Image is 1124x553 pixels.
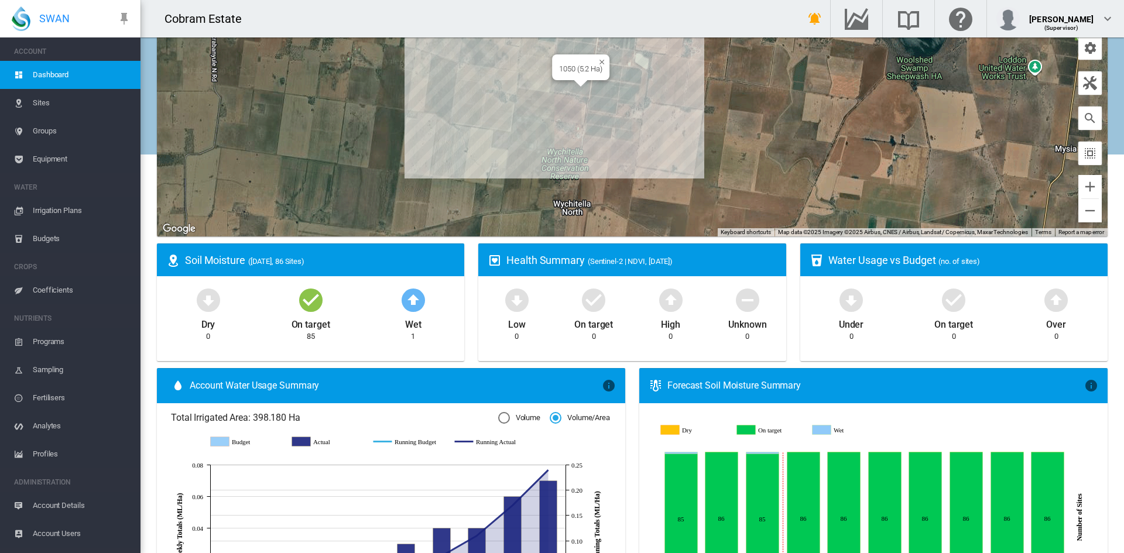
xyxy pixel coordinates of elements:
[667,379,1084,392] div: Forecast Soil Moisture Summary
[508,314,526,331] div: Low
[117,12,131,26] md-icon: icon-pin
[571,462,582,469] tspan: 0.25
[33,520,131,548] span: Account Users
[33,89,131,117] span: Sites
[1083,111,1097,125] md-icon: icon-magnify
[33,276,131,304] span: Coefficients
[488,253,502,267] md-icon: icon-heart-box-outline
[33,492,131,520] span: Account Details
[1058,229,1104,235] a: Report a map error
[657,286,685,314] md-icon: icon-arrow-up-bold-circle
[14,473,131,492] span: ADMINISTRATION
[201,314,215,331] div: Dry
[14,42,131,61] span: ACCOUNT
[248,257,304,266] span: ([DATE], 86 Sites)
[947,12,975,26] md-icon: Click here for help
[895,12,923,26] md-icon: Search the knowledge base
[940,286,968,314] md-icon: icon-checkbox-marked-circle
[546,468,550,472] circle: Running Actual Oct 15 0.24
[503,286,531,314] md-icon: icon-arrow-down-bold-circle
[33,440,131,468] span: Profiles
[1078,199,1102,222] button: Zoom out
[33,384,131,412] span: Fertilisers
[669,331,673,342] div: 0
[1084,379,1098,393] md-icon: icon-information
[510,503,515,507] circle: Running Actual Oct 8 0.17
[649,379,663,393] md-icon: icon-thermometer-lines
[33,117,131,145] span: Groups
[1101,12,1115,26] md-icon: icon-chevron-down
[1035,229,1051,235] a: Terms
[664,452,697,454] g: Wet Oct 13, 2025 1
[307,331,315,342] div: 85
[160,221,198,236] img: Google
[411,331,415,342] div: 1
[550,413,610,424] md-radio-button: Volume/Area
[1078,107,1102,130] button: icon-magnify
[1083,146,1097,160] md-icon: icon-select-all
[1029,9,1094,20] div: [PERSON_NAME]
[728,314,766,331] div: Unknown
[1078,142,1102,165] button: icon-select-all
[1083,41,1097,55] md-icon: icon-cog
[745,331,749,342] div: 0
[455,437,525,447] g: Running Actual
[813,425,879,435] g: Wet
[292,314,330,331] div: On target
[778,229,1028,235] span: Map data ©2025 Imagery ©2025 Airbus, CNES / Airbus, Landsat / Copernicus, Maxar Technologies
[190,379,602,392] span: Account Water Usage Summary
[661,425,728,435] g: Dry
[839,314,864,331] div: Under
[1042,286,1070,314] md-icon: icon-arrow-up-bold-circle
[1078,175,1102,198] button: Zoom in
[399,286,427,314] md-icon: icon-arrow-up-bold-circle
[33,356,131,384] span: Sampling
[594,54,602,63] button: Close
[373,437,443,447] g: Running Budget
[1054,331,1058,342] div: 0
[211,437,280,447] g: Budget
[12,6,30,31] img: SWAN-Landscape-Logo-Colour-drop.png
[474,533,479,538] circle: Running Actual Oct 1 0.11
[934,314,973,331] div: On target
[33,61,131,89] span: Dashboard
[810,253,824,267] md-icon: icon-cup-water
[808,12,822,26] md-icon: icon-bell-ring
[721,228,771,236] button: Keyboard shortcuts
[192,462,203,469] tspan: 0.08
[1044,25,1079,31] span: (Supervisor)
[515,331,519,342] div: 0
[165,11,252,27] div: Cobram Estate
[405,314,421,331] div: Wet
[571,487,582,494] tspan: 0.20
[1046,314,1066,331] div: Over
[14,178,131,197] span: WATER
[734,286,762,314] md-icon: icon-minus-circle
[506,253,776,267] div: Health Summary
[592,331,596,342] div: 0
[837,286,865,314] md-icon: icon-arrow-down-bold-circle
[952,331,956,342] div: 0
[297,286,325,314] md-icon: icon-checkbox-marked-circle
[33,328,131,356] span: Programs
[39,11,70,26] span: SWAN
[166,253,180,267] md-icon: icon-map-marker-radius
[160,221,198,236] a: Open this area in Google Maps (opens a new window)
[206,331,210,342] div: 0
[33,145,131,173] span: Equipment
[192,525,203,532] tspan: 0.04
[14,257,131,276] span: CROPS
[33,225,131,253] span: Budgets
[588,257,673,266] span: (Sentinel-2 | NDVI, [DATE])
[194,286,222,314] md-icon: icon-arrow-down-bold-circle
[1075,493,1084,541] tspan: Number of Sites
[171,411,498,424] span: Total Irrigated Area: 398.180 Ha
[602,379,616,393] md-icon: icon-information
[661,314,680,331] div: High
[803,7,827,30] button: icon-bell-ring
[498,413,540,424] md-radio-button: Volume
[737,425,804,435] g: On target
[33,412,131,440] span: Analytes
[849,331,854,342] div: 0
[828,253,1098,267] div: Water Usage vs Budget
